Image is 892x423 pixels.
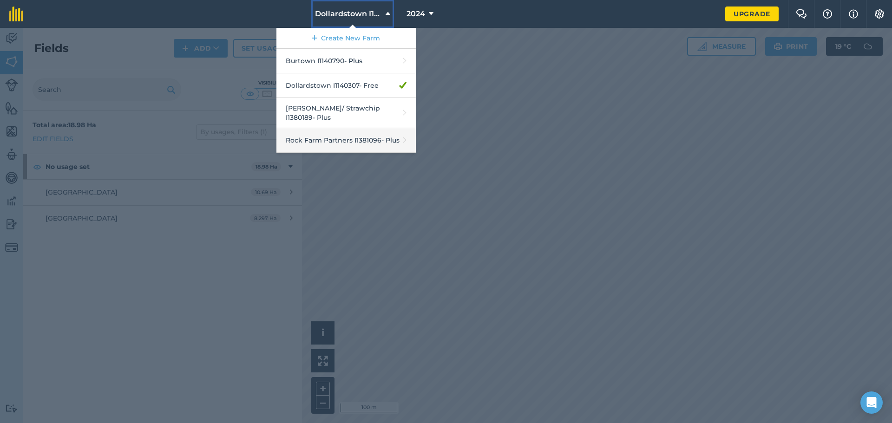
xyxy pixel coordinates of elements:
span: Dollardstown I1140307 [315,8,382,20]
img: Two speech bubbles overlapping with the left bubble in the forefront [796,9,807,19]
a: Create New Farm [276,28,416,49]
span: 2024 [407,8,425,20]
img: A question mark icon [822,9,833,19]
div: Open Intercom Messenger [860,391,883,414]
img: svg+xml;base64,PHN2ZyB4bWxucz0iaHR0cDovL3d3dy53My5vcmcvMjAwMC9zdmciIHdpZHRoPSIxNyIgaGVpZ2h0PSIxNy... [849,8,858,20]
a: Rock Farm Partners I1381096- Plus [276,128,416,153]
a: [PERSON_NAME]/ Strawchip I1380189- Plus [276,98,416,128]
a: Upgrade [725,7,779,21]
img: A cog icon [874,9,885,19]
img: fieldmargin Logo [9,7,23,21]
a: Dollardstown I1140307- Free [276,73,416,98]
a: Burtown I1140790- Plus [276,49,416,73]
